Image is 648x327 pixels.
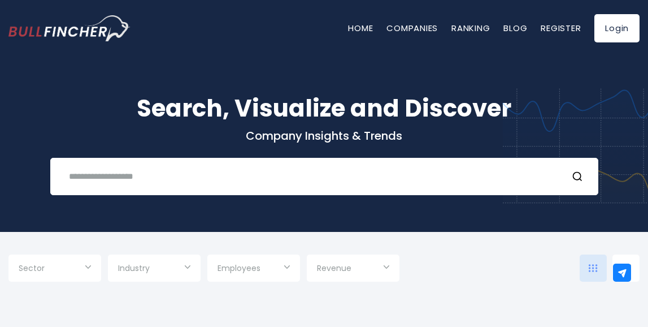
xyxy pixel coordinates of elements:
input: Selection [218,259,290,279]
p: Company Insights & Trends [8,128,640,143]
button: Search [572,169,586,184]
a: Blog [503,22,527,34]
a: Login [594,14,640,42]
img: icon-comp-grid.svg [589,264,598,272]
span: Sector [19,263,45,273]
span: Industry [118,263,150,273]
input: Selection [118,259,190,279]
span: Employees [218,263,260,273]
a: Ranking [451,22,490,34]
a: Go to homepage [8,15,130,41]
input: Selection [19,259,91,279]
input: Selection [317,259,389,279]
a: Companies [386,22,438,34]
a: Register [541,22,581,34]
a: Home [348,22,373,34]
img: Bullfincher logo [8,15,131,41]
h1: Search, Visualize and Discover [8,91,640,126]
span: Revenue [317,263,351,273]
